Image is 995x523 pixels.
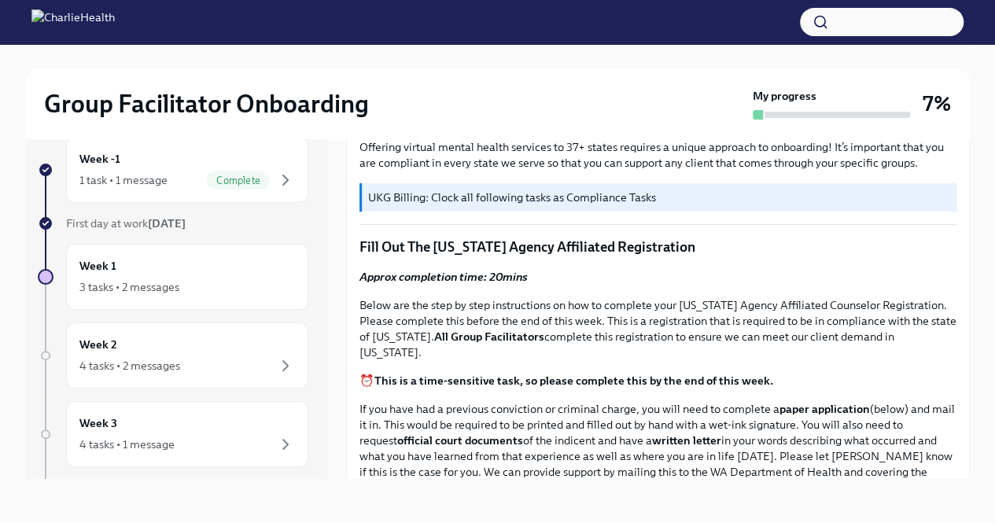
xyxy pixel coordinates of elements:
h3: 7% [923,90,951,118]
h2: Group Facilitator Onboarding [44,88,369,120]
a: Week -11 task • 1 messageComplete [38,137,308,203]
p: Below are the step by step instructions on how to complete your [US_STATE] Agency Affiliated Coun... [359,297,956,360]
strong: This is a time-sensitive task, so please complete this by the end of this week. [374,374,773,388]
strong: official court documents [397,433,523,447]
strong: Approx completion time: 20mins [359,270,528,284]
strong: written letter [652,433,721,447]
h6: Week 2 [79,336,117,353]
a: First day at work[DATE] [38,215,308,231]
h6: Week -1 [79,150,120,168]
div: 3 tasks • 2 messages [79,279,179,295]
p: Fill Out The [US_STATE] Agency Affiliated Registration [359,238,956,256]
div: 4 tasks • 2 messages [79,358,180,374]
span: Complete [207,175,270,186]
p: ⏰ [359,373,956,389]
a: Week 24 tasks • 2 messages [38,322,308,389]
p: Offering virtual mental health services to 37+ states requires a unique approach to onboarding! I... [359,139,956,171]
strong: My progress [753,88,816,104]
strong: All Group Facilitators [434,330,544,344]
a: Week 34 tasks • 1 message [38,401,308,467]
span: First day at work [66,216,186,230]
div: 4 tasks • 1 message [79,436,175,452]
img: CharlieHealth [31,9,115,35]
p: UKG Billing: Clock all following tasks as Compliance Tasks [368,190,950,205]
div: 1 task • 1 message [79,172,168,188]
h6: Week 3 [79,414,117,432]
h6: Week 1 [79,257,116,274]
strong: paper application [779,402,870,416]
strong: [DATE] [148,216,186,230]
p: If you have had a previous conviction or criminal charge, you will need to complete a (below) and... [359,401,956,495]
a: Week 13 tasks • 2 messages [38,244,308,310]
